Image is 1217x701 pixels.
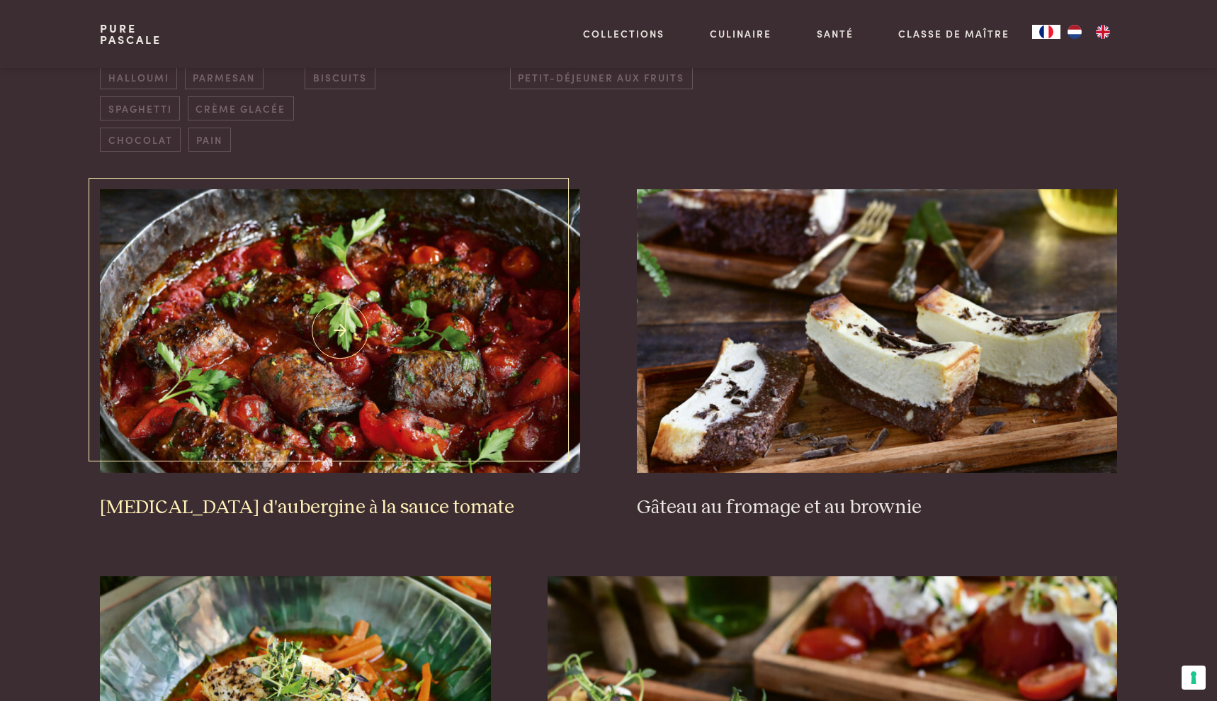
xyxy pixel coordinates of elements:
span: crème glacée [188,96,294,120]
span: pain [188,128,231,151]
img: Rouleaux d'aubergine à la sauce tomate [100,189,580,473]
span: parmesan [185,65,264,89]
ul: Language list [1060,25,1117,39]
img: Gâteau au fromage et au brownie [637,189,1117,473]
div: Language [1032,25,1060,39]
span: biscuits [305,65,375,89]
button: Vos préférences en matière de consentement pour les technologies de suivi [1182,666,1206,690]
a: EN [1089,25,1117,39]
h3: [MEDICAL_DATA] d'aubergine à la sauce tomate [100,495,580,520]
a: PurePascale [100,23,162,45]
a: Rouleaux d'aubergine à la sauce tomate [MEDICAL_DATA] d'aubergine à la sauce tomate [100,189,580,520]
h3: Gâteau au fromage et au brownie [637,495,1117,520]
span: petit-déjeuner aux fruits [510,65,693,89]
a: Classe de maître [898,26,1009,41]
a: Culinaire [710,26,771,41]
a: FR [1032,25,1060,39]
span: halloumi [100,65,177,89]
aside: Language selected: Français [1032,25,1117,39]
span: chocolat [100,128,181,151]
a: Santé [817,26,854,41]
a: Collections [583,26,664,41]
span: spaghetti [100,96,180,120]
a: NL [1060,25,1089,39]
a: Gâteau au fromage et au brownie Gâteau au fromage et au brownie [637,189,1117,520]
